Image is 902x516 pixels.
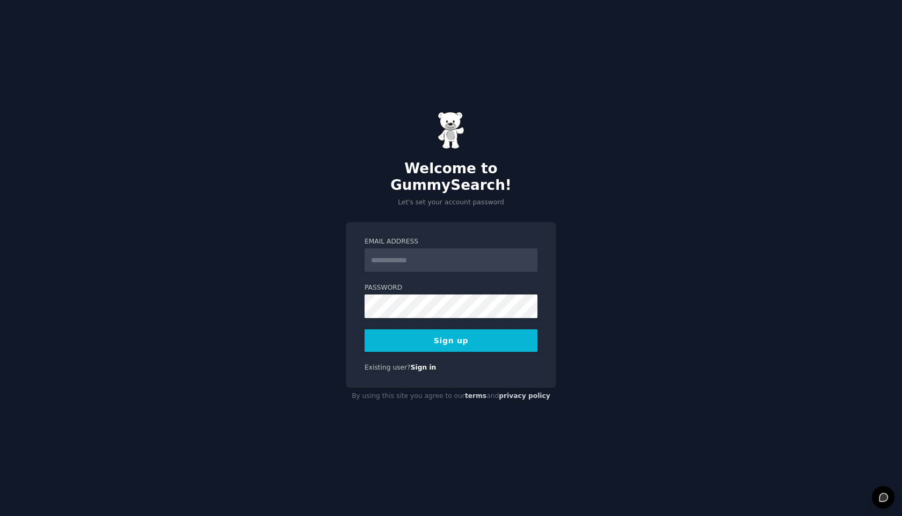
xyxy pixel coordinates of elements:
a: terms [465,392,486,400]
img: Gummy Bear [438,112,464,149]
button: Sign up [365,329,537,352]
a: Sign in [411,364,437,371]
h2: Welcome to GummySearch! [346,160,556,194]
label: Email Address [365,237,537,247]
a: privacy policy [499,392,550,400]
span: Existing user? [365,364,411,371]
p: Let's set your account password [346,198,556,208]
label: Password [365,283,537,293]
div: By using this site you agree to our and [346,388,556,405]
